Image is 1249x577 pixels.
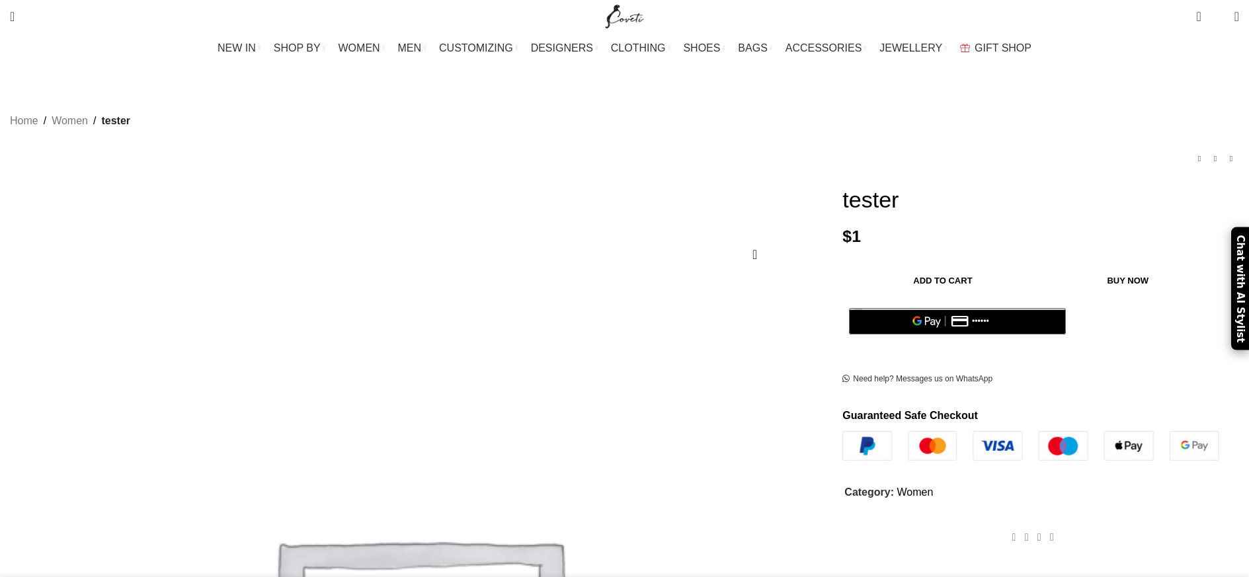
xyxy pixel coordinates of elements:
[1223,151,1239,167] a: Next product
[1197,7,1207,17] span: 0
[846,342,1068,343] iframe: Secure payment input frame
[339,42,380,54] span: WOMEN
[52,112,88,130] a: Women
[842,410,978,421] strong: Guaranteed Safe Checkout
[1214,13,1224,23] span: 0
[1191,151,1207,167] a: Previous product
[398,42,422,54] span: MEN
[1045,527,1058,547] a: WhatsApp social link
[3,35,1246,61] div: Main navigation
[1211,3,1225,30] div: My Wishlist
[274,42,321,54] span: SHOP BY
[218,35,261,61] a: NEW IN
[849,308,1065,334] button: Pay with GPay
[849,267,1036,295] button: Add to cart
[10,112,38,130] a: Home
[960,44,970,52] img: GiftBag
[842,431,1219,461] img: guaranteed-safe-checkout-bordered.j
[972,317,989,327] text: ••••••
[738,35,772,61] a: BAGS
[10,112,130,130] nav: Breadcrumb
[786,35,867,61] a: ACCESSORIES
[879,42,942,54] span: JEWELLERY
[3,3,21,30] a: Search
[1189,3,1207,30] a: 0
[683,42,720,54] span: SHOES
[1043,267,1213,295] button: Buy now
[683,35,725,61] a: SHOES
[1033,527,1045,547] a: Pinterest social link
[339,35,385,61] a: WOMEN
[602,10,647,21] a: Site logo
[842,374,992,385] a: Need help? Messages us on WhatsApp
[960,35,1031,61] a: GIFT SHOP
[786,42,862,54] span: ACCESSORIES
[842,227,861,245] bdi: 1
[531,35,598,61] a: DESIGNERS
[439,35,518,61] a: CUSTOMIZING
[1020,527,1033,547] a: X social link
[611,42,666,54] span: CLOTHING
[611,35,670,61] a: CLOTHING
[879,35,947,61] a: JEWELLERY
[274,35,325,61] a: SHOP BY
[439,42,513,54] span: CUSTOMIZING
[842,186,1239,213] h1: tester
[738,42,767,54] span: BAGS
[218,42,256,54] span: NEW IN
[897,486,933,498] a: Women
[531,42,593,54] span: DESIGNERS
[975,42,1031,54] span: GIFT SHOP
[398,35,426,61] a: MEN
[842,227,852,245] span: $
[101,112,130,130] span: tester
[844,486,894,498] span: Category:
[1008,527,1020,547] a: Facebook social link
